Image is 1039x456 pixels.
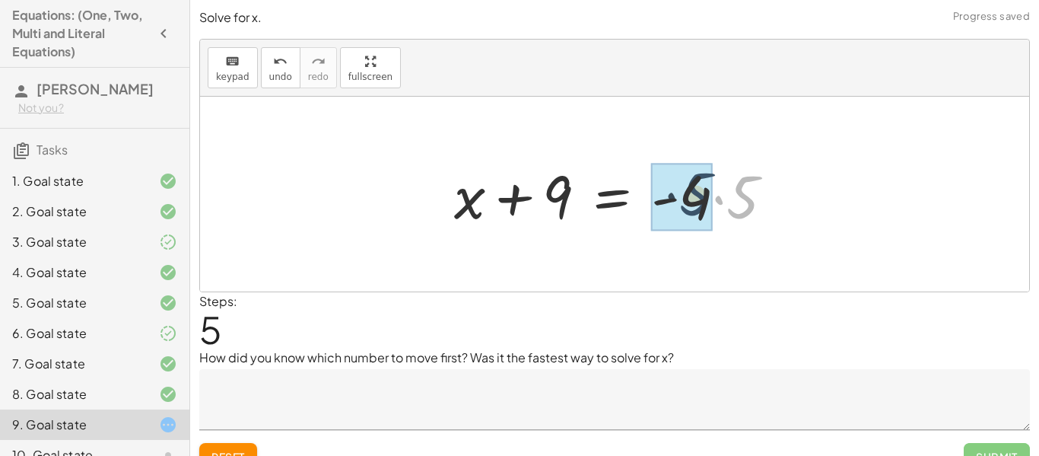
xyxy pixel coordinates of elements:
div: 2. Goal state [12,202,135,221]
p: How did you know which number to move first? Was it the fastest way to solve for x? [199,349,1030,367]
i: Task finished and part of it marked as correct. [159,324,177,343]
div: 6. Goal state [12,324,135,343]
i: Task finished and correct. [159,172,177,190]
i: Task finished and correct. [159,355,177,373]
div: 3. Goal state [12,233,135,251]
i: Task finished and correct. [159,385,177,403]
div: 7. Goal state [12,355,135,373]
span: redo [308,72,329,82]
i: Task finished and correct. [159,294,177,312]
div: 8. Goal state [12,385,135,403]
button: redoredo [300,47,337,88]
span: Tasks [37,142,68,158]
h4: Equations: (One, Two, Multi and Literal Equations) [12,6,150,61]
span: [PERSON_NAME] [37,80,154,97]
p: Solve for x. [199,9,1030,27]
i: Task finished and correct. [159,263,177,282]
div: Not you? [18,100,177,116]
div: 4. Goal state [12,263,135,282]
span: 5 [199,306,222,352]
label: Steps: [199,293,237,309]
div: 1. Goal state [12,172,135,190]
i: Task finished and part of it marked as correct. [159,233,177,251]
span: undo [269,72,292,82]
div: 9. Goal state [12,416,135,434]
i: Task started. [159,416,177,434]
span: Progress saved [953,9,1030,24]
button: undoundo [261,47,300,88]
i: Task finished and correct. [159,202,177,221]
span: keypad [216,72,249,82]
i: redo [311,53,326,71]
button: fullscreen [340,47,401,88]
button: keyboardkeypad [208,47,258,88]
i: keyboard [225,53,240,71]
div: 5. Goal state [12,294,135,312]
i: undo [273,53,288,71]
span: fullscreen [348,72,392,82]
